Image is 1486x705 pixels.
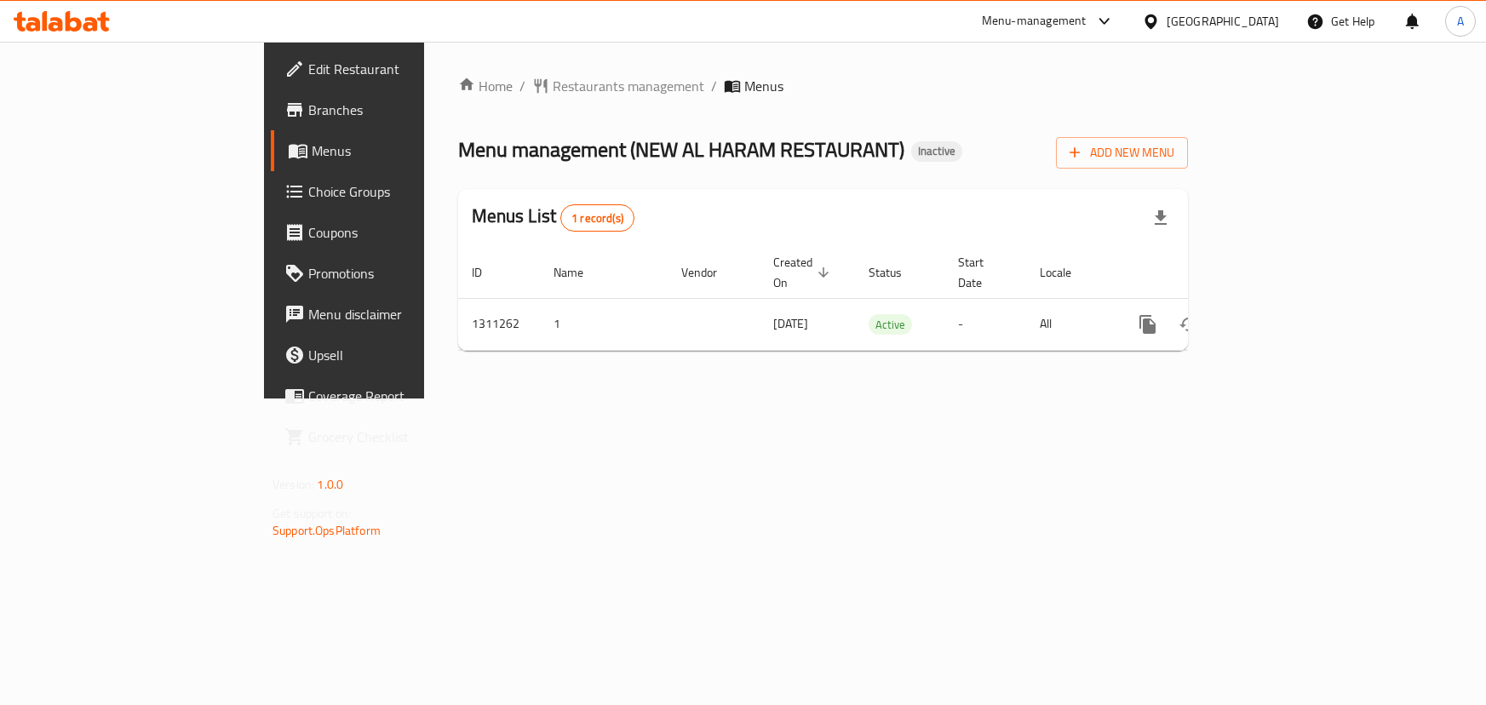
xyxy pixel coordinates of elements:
[540,298,668,350] td: 1
[458,130,904,169] span: Menu management ( NEW AL HARAM RESTAURANT )
[1140,198,1181,238] div: Export file
[869,314,912,335] div: Active
[1114,247,1305,299] th: Actions
[458,247,1305,351] table: enhanced table
[773,252,835,293] span: Created On
[744,76,783,96] span: Menus
[1040,262,1093,283] span: Locale
[1026,298,1114,350] td: All
[271,335,512,375] a: Upsell
[271,171,512,212] a: Choice Groups
[1070,142,1174,163] span: Add New Menu
[273,519,381,542] a: Support.OpsPlatform
[271,416,512,457] a: Grocery Checklist
[308,100,498,120] span: Branches
[869,262,924,283] span: Status
[560,204,634,232] div: Total records count
[271,49,512,89] a: Edit Restaurant
[1457,12,1464,31] span: A
[958,252,1006,293] span: Start Date
[944,298,1026,350] td: -
[1056,137,1188,169] button: Add New Menu
[681,262,739,283] span: Vendor
[271,130,512,171] a: Menus
[271,212,512,253] a: Coupons
[308,59,498,79] span: Edit Restaurant
[911,144,962,158] span: Inactive
[271,375,512,416] a: Coverage Report
[308,427,498,447] span: Grocery Checklist
[308,304,498,324] span: Menu disclaimer
[982,11,1087,32] div: Menu-management
[711,76,717,96] li: /
[869,315,912,335] span: Active
[1168,304,1209,345] button: Change Status
[458,76,1188,96] nav: breadcrumb
[911,141,962,162] div: Inactive
[773,312,808,335] span: [DATE]
[554,262,605,283] span: Name
[553,76,704,96] span: Restaurants management
[317,473,343,496] span: 1.0.0
[271,89,512,130] a: Branches
[308,386,498,406] span: Coverage Report
[532,76,704,96] a: Restaurants management
[271,253,512,294] a: Promotions
[472,203,634,232] h2: Menus List
[1127,304,1168,345] button: more
[308,181,498,202] span: Choice Groups
[519,76,525,96] li: /
[1167,12,1279,31] div: [GEOGRAPHIC_DATA]
[472,262,504,283] span: ID
[271,294,512,335] a: Menu disclaimer
[273,502,351,524] span: Get support on:
[312,140,498,161] span: Menus
[308,345,498,365] span: Upsell
[308,222,498,243] span: Coupons
[561,210,634,226] span: 1 record(s)
[273,473,314,496] span: Version:
[308,263,498,284] span: Promotions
